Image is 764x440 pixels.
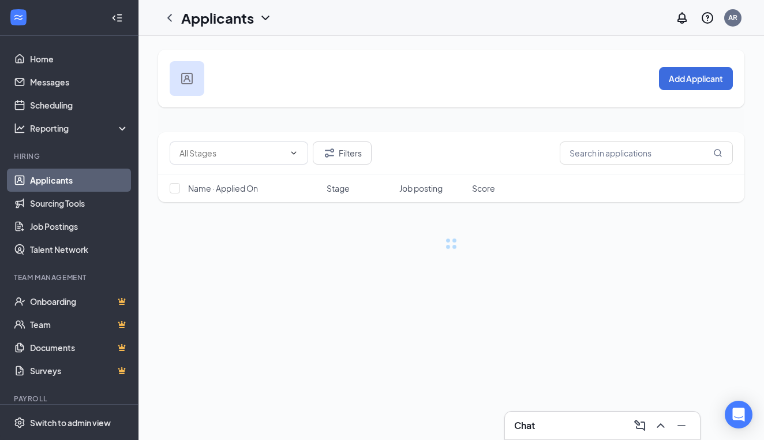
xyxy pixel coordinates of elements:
[631,416,649,435] button: ComposeMessage
[30,313,129,336] a: TeamCrown
[289,148,298,158] svg: ChevronDown
[30,192,129,215] a: Sourcing Tools
[30,70,129,94] a: Messages
[654,419,668,432] svg: ChevronUp
[14,273,126,282] div: Team Management
[14,394,126,404] div: Payroll
[30,122,129,134] div: Reporting
[560,141,733,165] input: Search in applications
[13,12,24,23] svg: WorkstreamLogo
[181,8,254,28] h1: Applicants
[323,146,336,160] svg: Filter
[399,182,443,194] span: Job posting
[188,182,258,194] span: Name · Applied On
[14,151,126,161] div: Hiring
[30,359,129,382] a: SurveysCrown
[181,73,193,84] img: user icon
[701,11,714,25] svg: QuestionInfo
[30,94,129,117] a: Scheduling
[675,11,689,25] svg: Notifications
[179,147,284,159] input: All Stages
[659,67,733,90] button: Add Applicant
[111,12,123,24] svg: Collapse
[472,182,495,194] span: Score
[30,417,111,428] div: Switch to admin view
[313,141,372,165] button: Filter Filters
[30,169,129,192] a: Applicants
[30,336,129,359] a: DocumentsCrown
[725,401,752,428] div: Open Intercom Messenger
[14,417,25,428] svg: Settings
[259,11,272,25] svg: ChevronDown
[651,416,670,435] button: ChevronUp
[728,13,737,23] div: AR
[514,419,535,432] h3: Chat
[327,182,350,194] span: Stage
[713,148,722,158] svg: MagnifyingGlass
[30,290,129,313] a: OnboardingCrown
[30,215,129,238] a: Job Postings
[30,238,129,261] a: Talent Network
[163,11,177,25] svg: ChevronLeft
[30,47,129,70] a: Home
[633,419,647,432] svg: ComposeMessage
[14,122,25,134] svg: Analysis
[675,419,688,432] svg: Minimize
[672,416,691,435] button: Minimize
